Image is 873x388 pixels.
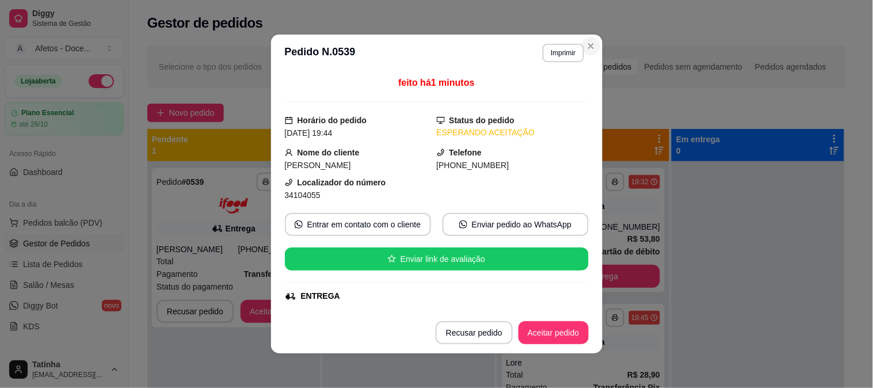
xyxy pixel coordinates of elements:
[437,127,589,139] div: ESPERANDO ACEITAÇÃO
[437,149,445,157] span: phone
[295,220,303,229] span: whats-app
[443,213,589,236] button: whats-appEnviar pedido ao WhatsApp
[437,161,509,170] span: [PHONE_NUMBER]
[285,213,431,236] button: whats-appEntrar em contato com o cliente
[437,116,445,124] span: desktop
[582,37,600,55] button: Close
[285,44,356,62] h3: Pedido N. 0539
[398,78,474,88] span: feito há 1 minutos
[285,248,589,271] button: starEnviar link de avaliação
[285,116,293,124] span: calendar
[285,178,293,187] span: phone
[436,321,513,344] button: Recusar pedido
[449,116,515,125] strong: Status do pedido
[298,148,360,157] strong: Nome do cliente
[301,290,340,302] div: ENTREGA
[388,255,396,263] span: star
[285,191,321,200] span: 34104055
[285,149,293,157] span: user
[285,161,351,170] span: [PERSON_NAME]
[449,148,482,157] strong: Telefone
[298,178,386,187] strong: Localizador do número
[298,116,367,125] strong: Horário do pedido
[285,128,333,138] span: [DATE] 19:44
[543,44,584,62] button: Imprimir
[459,220,467,229] span: whats-app
[519,321,589,344] button: Aceitar pedido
